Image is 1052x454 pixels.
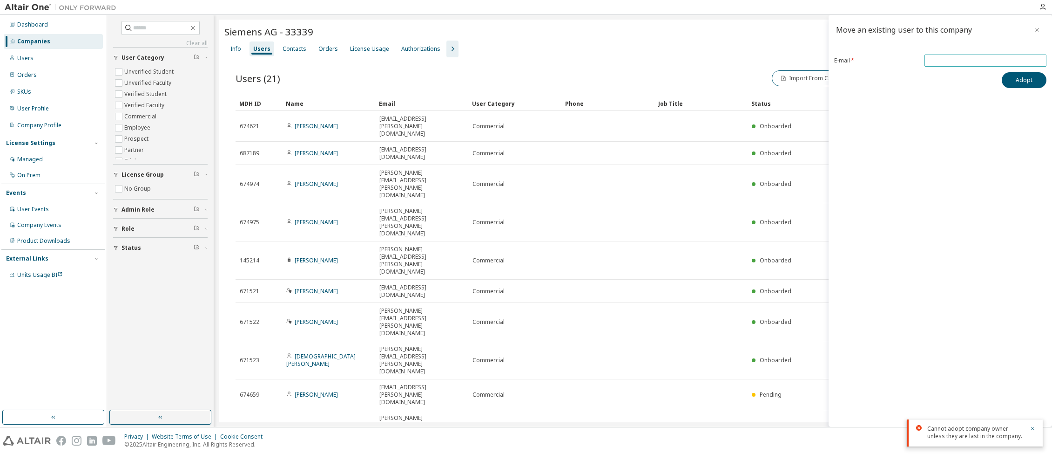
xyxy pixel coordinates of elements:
span: Siemens AG - 33339 [224,25,313,38]
span: Commercial [472,318,505,326]
span: Commercial [472,288,505,295]
div: Status [751,96,975,111]
label: Employee [124,122,152,133]
div: Authorizations [401,45,440,53]
span: Clear filter [194,225,199,233]
div: Info [230,45,241,53]
span: Commercial [472,150,505,157]
p: © 2025 Altair Engineering, Inc. All Rights Reserved. [124,440,268,448]
span: 687189 [240,150,259,157]
div: Cookie Consent [220,433,268,440]
button: Import From CSV [772,70,843,86]
div: License Usage [350,45,389,53]
div: Users [253,45,270,53]
a: [PERSON_NAME] [295,218,338,226]
img: Altair One [5,3,121,12]
div: Dashboard [17,21,48,28]
button: Role [113,219,208,239]
div: Email [379,96,465,111]
a: [PERSON_NAME] [295,391,338,399]
img: instagram.svg [72,436,81,446]
div: On Prem [17,172,40,179]
a: [PERSON_NAME] [295,180,338,188]
div: Orders [17,71,37,79]
span: [PERSON_NAME][EMAIL_ADDRESS][PERSON_NAME][DOMAIN_NAME] [379,246,464,275]
span: Commercial [472,357,505,364]
button: License Group [113,165,208,185]
span: License Group [121,171,164,179]
span: User Category [121,54,164,62]
span: [EMAIL_ADDRESS][DOMAIN_NAME] [379,284,464,299]
span: Clear filter [194,206,199,213]
span: Clear filter [194,171,199,179]
label: Unverified Student [124,66,175,77]
label: Partner [124,144,146,156]
span: Pending [760,391,782,399]
span: Onboarded [760,287,791,295]
button: User Category [113,48,208,68]
span: [PERSON_NAME][EMAIL_ADDRESS][PERSON_NAME][DOMAIN_NAME] [379,207,464,237]
span: Admin Role [121,206,155,213]
span: 145214 [240,257,259,264]
button: Status [113,238,208,258]
span: 674974 [240,180,259,188]
button: Adopt [1002,72,1046,88]
span: Onboarded [760,122,791,130]
img: facebook.svg [56,436,66,446]
label: Unverified Faculty [124,77,173,89]
div: Privacy [124,433,152,440]
span: 671523 [240,357,259,364]
span: [PERSON_NAME][EMAIL_ADDRESS][PERSON_NAME][DOMAIN_NAME] [379,169,464,199]
div: Move an existing user to this company [836,26,972,34]
div: SKUs [17,88,31,96]
span: [PERSON_NAME][EMAIL_ADDRESS][PERSON_NAME][DOMAIN_NAME] [379,345,464,375]
span: Status [121,244,141,252]
div: Phone [565,96,651,111]
span: 671521 [240,288,259,295]
a: Clear all [113,40,208,47]
div: User Profile [17,105,49,112]
div: License Settings [6,139,55,147]
span: Onboarded [760,318,791,326]
span: Commercial [472,257,505,264]
label: Commercial [124,111,158,122]
div: Companies [17,38,50,45]
div: User Category [472,96,558,111]
span: Commercial [472,219,505,226]
button: Admin Role [113,199,208,220]
a: [PERSON_NAME] [295,149,338,157]
a: [PERSON_NAME] [295,287,338,295]
span: 674659 [240,391,259,399]
span: Onboarded [760,356,791,364]
div: Company Events [17,221,61,229]
span: Clear filter [194,244,199,252]
span: [EMAIL_ADDRESS][PERSON_NAME][DOMAIN_NAME] [379,384,464,406]
div: Company Profile [17,122,61,129]
span: Commercial [472,180,505,188]
span: Onboarded [760,256,791,264]
div: Product Downloads [17,237,70,245]
span: [PERSON_NAME][EMAIL_ADDRESS][PERSON_NAME][DOMAIN_NAME] [379,414,464,444]
label: Prospect [124,133,150,144]
div: Users [17,55,34,62]
div: Job Title [658,96,744,111]
img: youtube.svg [102,436,116,446]
span: Onboarded [760,218,791,226]
span: 671522 [240,318,259,326]
span: Clear filter [194,54,199,62]
a: [PERSON_NAME] [295,122,338,130]
span: [EMAIL_ADDRESS][DOMAIN_NAME] [379,146,464,161]
div: Orders [318,45,338,53]
div: Website Terms of Use [152,433,220,440]
div: Cannot adopt company owner unless they are last in the company. [927,425,1024,440]
div: User Events [17,206,49,213]
label: No Group [124,183,153,194]
div: MDH ID [239,96,278,111]
div: Name [286,96,371,111]
span: 674975 [240,219,259,226]
div: Managed [17,156,43,163]
span: Users (21) [236,72,280,85]
span: 674621 [240,123,259,130]
label: E-mail [834,57,919,64]
div: Events [6,189,26,197]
